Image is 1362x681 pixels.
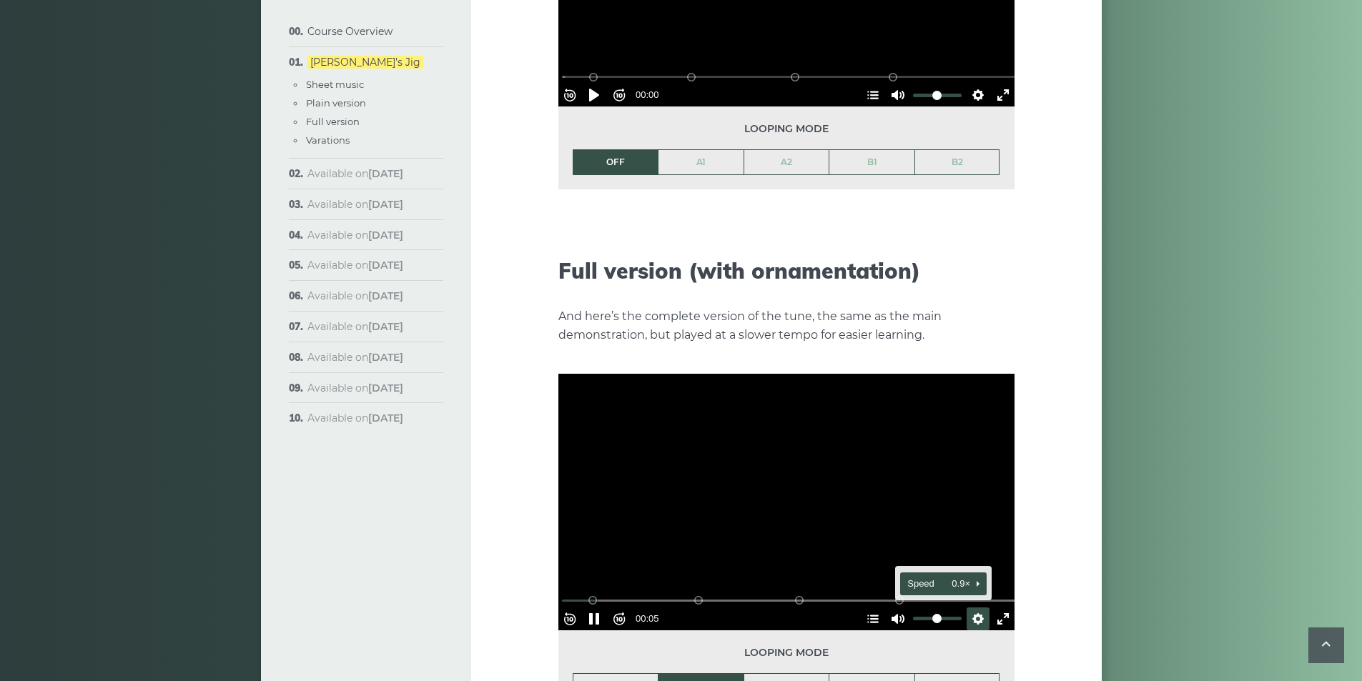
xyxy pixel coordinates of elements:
a: A2 [744,150,829,174]
p: And here’s the complete version of the tune, the same as the main demonstration, but played at a ... [558,307,1015,344]
strong: [DATE] [368,320,403,333]
span: Available on [307,198,403,211]
span: Looping mode [573,121,1000,137]
h2: Full version (with ornamentation) [558,258,1015,284]
span: Available on [307,289,403,302]
a: B2 [915,150,1000,174]
a: Plain version [306,97,366,109]
a: [PERSON_NAME]’s Jig [307,56,423,69]
a: Sheet music [306,79,364,90]
span: Available on [307,259,403,272]
a: Course Overview [307,25,393,38]
span: Available on [307,320,403,333]
span: Looping mode [573,645,1000,661]
span: Available on [307,382,403,394]
span: Available on [307,167,403,180]
strong: [DATE] [368,167,403,180]
strong: [DATE] [368,259,403,272]
a: Full version [306,116,360,127]
span: Available on [307,412,403,424]
strong: [DATE] [368,412,403,424]
span: Available on [307,351,403,364]
strong: [DATE] [368,289,403,302]
strong: [DATE] [368,351,403,364]
a: Varations [306,134,350,146]
span: Available on [307,229,403,242]
strong: [DATE] [368,229,403,242]
strong: [DATE] [368,198,403,211]
a: B1 [829,150,914,174]
a: A1 [658,150,744,174]
strong: [DATE] [368,382,403,394]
